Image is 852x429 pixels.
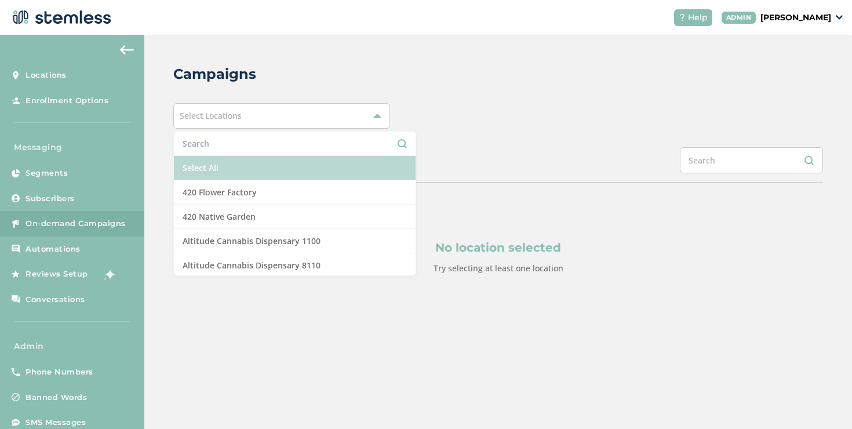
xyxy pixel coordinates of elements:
[9,6,111,29] img: logo-dark-0685b13c.svg
[120,45,134,54] img: icon-arrow-back-accent-c549486e.svg
[183,137,407,150] input: Search
[26,218,126,230] span: On-demand Campaigns
[174,205,416,229] li: 420 Native Garden
[229,239,767,256] p: No location selected
[26,268,88,280] span: Reviews Setup
[97,263,120,286] img: glitter-stars-b7820f95.gif
[688,12,708,24] span: Help
[794,373,852,429] iframe: Chat Widget
[26,70,67,81] span: Locations
[722,12,756,24] div: ADMIN
[26,243,81,255] span: Automations
[173,64,256,85] h2: Campaigns
[434,263,563,274] label: Try selecting at least one location
[174,180,416,205] li: 420 Flower Factory
[26,193,75,205] span: Subscribers
[174,156,416,180] li: Select All
[760,12,831,24] p: [PERSON_NAME]
[26,95,108,107] span: Enrollment Options
[26,392,87,403] span: Banned Words
[180,110,242,121] span: Select Locations
[26,168,68,179] span: Segments
[679,14,686,21] img: icon-help-white-03924b79.svg
[26,366,93,378] span: Phone Numbers
[26,294,85,306] span: Conversations
[26,417,86,428] span: SMS Messages
[174,229,416,253] li: Altitude Cannabis Dispensary 1100
[836,15,843,20] img: icon_down-arrow-small-66adaf34.svg
[174,253,416,278] li: Altitude Cannabis Dispensary 8110
[680,147,823,173] input: Search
